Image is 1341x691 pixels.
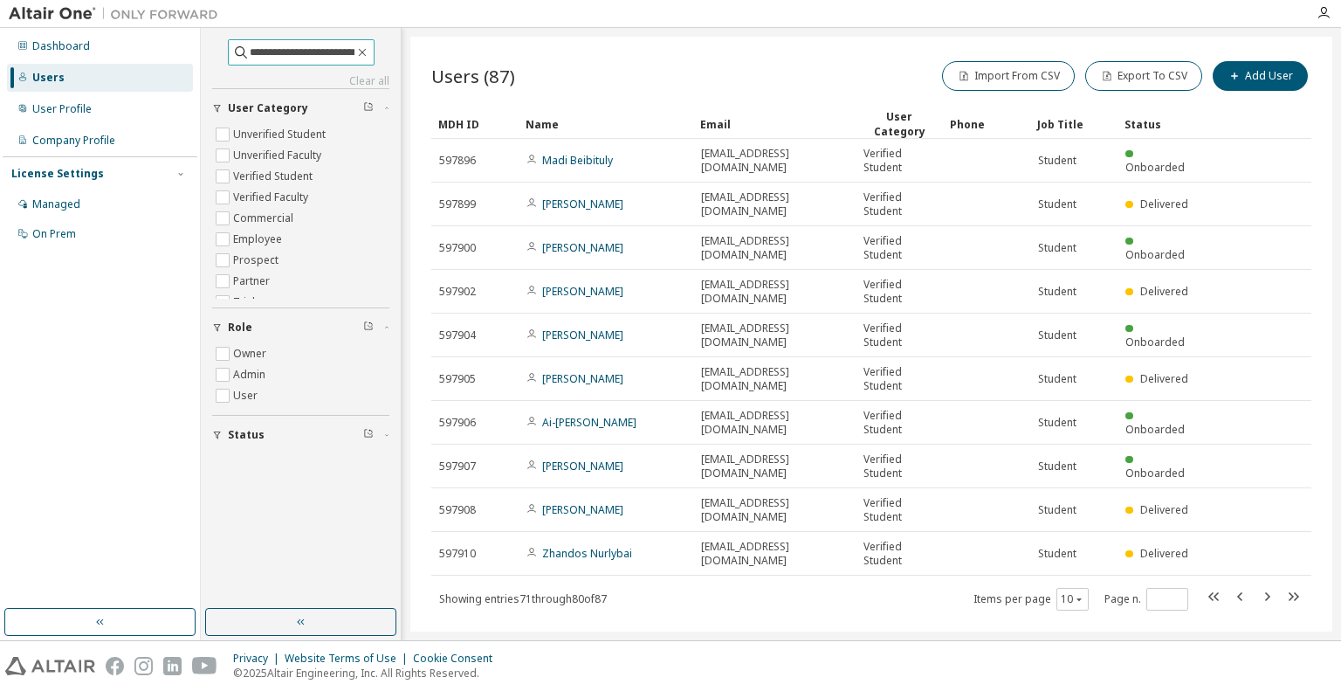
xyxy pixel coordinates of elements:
span: 597906 [439,416,476,430]
div: Phone [950,110,1023,138]
label: Admin [233,364,269,385]
button: Export To CSV [1085,61,1202,91]
button: Status [212,416,389,454]
span: Student [1038,503,1076,517]
span: Delivered [1140,371,1188,386]
span: [EMAIL_ADDRESS][DOMAIN_NAME] [701,496,848,524]
label: Owner [233,343,270,364]
img: linkedin.svg [163,657,182,675]
span: [EMAIL_ADDRESS][DOMAIN_NAME] [701,321,848,349]
span: Verified Student [863,365,935,393]
span: Users (87) [431,64,515,88]
span: [EMAIL_ADDRESS][DOMAIN_NAME] [701,234,848,262]
div: Job Title [1037,110,1111,138]
p: © 2025 Altair Engineering, Inc. All Rights Reserved. [233,666,503,681]
a: [PERSON_NAME] [542,284,623,299]
span: 597896 [439,154,476,168]
span: Verified Student [863,453,935,480]
button: 10 [1061,592,1084,606]
button: Role [212,308,389,347]
label: Trial [233,292,258,313]
button: Add User [1213,61,1308,91]
span: Items per page [973,588,1089,611]
a: Ai-[PERSON_NAME] [542,415,636,430]
label: Unverified Faculty [233,145,325,166]
span: 597902 [439,285,476,299]
span: Onboarded [1125,466,1185,480]
div: User Profile [32,102,92,116]
label: Partner [233,271,273,292]
span: Onboarded [1125,422,1185,437]
span: [EMAIL_ADDRESS][DOMAIN_NAME] [701,278,848,306]
span: 597904 [439,328,476,342]
label: Employee [233,229,285,250]
span: [EMAIL_ADDRESS][DOMAIN_NAME] [701,147,848,175]
span: Verified Student [863,147,935,175]
span: Verified Student [863,278,935,306]
span: Clear filter [363,101,374,115]
span: 597899 [439,197,476,211]
label: Prospect [233,250,282,271]
span: Verified Student [863,409,935,437]
span: Role [228,321,252,335]
span: Student [1038,416,1076,430]
img: instagram.svg [134,657,153,675]
span: Student [1038,328,1076,342]
span: Student [1038,547,1076,561]
a: [PERSON_NAME] [542,371,623,386]
a: [PERSON_NAME] [542,459,623,473]
label: Verified Faculty [233,187,312,208]
a: [PERSON_NAME] [542,328,623,342]
div: Email [700,110,849,138]
span: 597908 [439,503,476,517]
span: Delivered [1140,197,1188,211]
span: Student [1038,285,1076,299]
span: Onboarded [1125,160,1185,175]
span: Student [1038,154,1076,168]
label: User [233,385,261,406]
span: Onboarded [1125,335,1185,349]
span: Status [228,428,265,442]
span: Verified Student [863,190,935,218]
div: Company Profile [32,134,115,148]
a: Madi Beibituly [542,153,613,168]
div: User Category [863,109,936,139]
div: On Prem [32,227,76,241]
button: User Category [212,89,389,128]
div: Cookie Consent [413,652,503,666]
span: User Category [228,101,308,115]
label: Unverified Student [233,124,329,145]
span: [EMAIL_ADDRESS][DOMAIN_NAME] [701,190,848,218]
img: youtube.svg [192,657,217,675]
span: Verified Student [863,321,935,349]
a: [PERSON_NAME] [542,197,623,211]
span: 597907 [439,460,476,473]
span: Page n. [1104,588,1188,611]
span: Verified Student [863,540,935,568]
span: Verified Student [863,496,935,524]
div: Dashboard [32,39,90,53]
div: Privacy [233,652,285,666]
div: MDH ID [438,110,512,138]
span: [EMAIL_ADDRESS][DOMAIN_NAME] [701,409,848,437]
a: Clear all [212,74,389,88]
span: 597910 [439,547,476,561]
div: Managed [32,197,80,211]
div: Users [32,71,65,85]
div: Status [1124,110,1198,138]
span: Delivered [1140,546,1188,561]
span: Delivered [1140,284,1188,299]
span: Clear filter [363,321,374,335]
span: Student [1038,241,1076,255]
img: facebook.svg [106,657,124,675]
span: Clear filter [363,428,374,442]
span: [EMAIL_ADDRESS][DOMAIN_NAME] [701,453,848,480]
a: [PERSON_NAME] [542,502,623,517]
label: Verified Student [233,166,316,187]
span: Onboarded [1125,247,1185,262]
span: Student [1038,460,1076,473]
span: Student [1038,197,1076,211]
span: Showing entries 71 through 80 of 87 [439,591,607,606]
button: Import From CSV [942,61,1075,91]
span: [EMAIL_ADDRESS][DOMAIN_NAME] [701,365,848,393]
